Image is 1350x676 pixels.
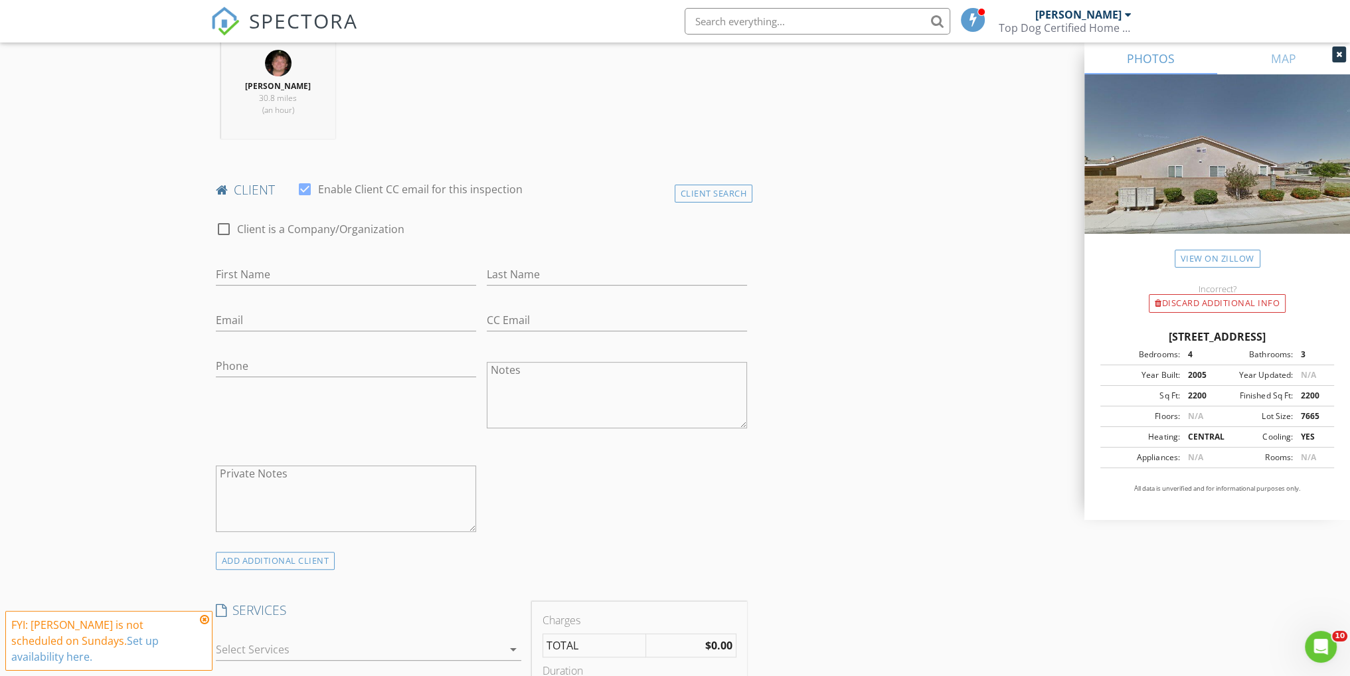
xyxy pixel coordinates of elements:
[211,7,240,36] img: The Best Home Inspection Software - Spectora
[1100,484,1334,493] p: All data is unverified and for informational purposes only.
[543,612,736,628] div: Charges
[249,7,358,35] span: SPECTORA
[1035,8,1122,21] div: [PERSON_NAME]
[1100,329,1334,345] div: [STREET_ADDRESS]
[999,21,1132,35] div: Top Dog Certified Home Inspections
[216,602,521,619] h4: SERVICES
[1104,431,1179,443] div: Heating:
[1104,349,1179,361] div: Bedrooms:
[675,185,753,203] div: Client Search
[1217,369,1292,381] div: Year Updated:
[1175,250,1260,268] a: View on Zillow
[1300,452,1315,463] span: N/A
[1292,431,1330,443] div: YES
[1187,452,1203,463] span: N/A
[318,183,523,196] label: Enable Client CC email for this inspection
[1179,431,1217,443] div: CENTRAL
[1104,452,1179,464] div: Appliances:
[1305,631,1337,663] iframe: Intercom live chat
[259,92,297,104] span: 30.8 miles
[1292,410,1330,422] div: 7665
[1332,631,1347,641] span: 10
[1217,410,1292,422] div: Lot Size:
[1300,369,1315,380] span: N/A
[1149,294,1286,313] div: Discard Additional info
[237,222,404,236] label: Client is a Company/Organization
[1292,349,1330,361] div: 3
[705,638,732,653] strong: $0.00
[1084,284,1350,294] div: Incorrect?
[1217,390,1292,402] div: Finished Sq Ft:
[1104,390,1179,402] div: Sq Ft:
[216,552,335,570] div: ADD ADDITIONAL client
[1292,390,1330,402] div: 2200
[265,50,292,76] img: head_shot2.jpg
[543,634,645,657] td: TOTAL
[245,80,311,92] strong: [PERSON_NAME]
[1084,74,1350,266] img: streetview
[685,8,950,35] input: Search everything...
[1179,369,1217,381] div: 2005
[1179,390,1217,402] div: 2200
[1179,349,1217,361] div: 4
[11,617,196,665] div: FYI: [PERSON_NAME] is not scheduled on Sundays.
[1217,42,1350,74] a: MAP
[1187,410,1203,422] span: N/A
[1104,369,1179,381] div: Year Built:
[211,18,358,46] a: SPECTORA
[1217,349,1292,361] div: Bathrooms:
[1217,431,1292,443] div: Cooling:
[505,641,521,657] i: arrow_drop_down
[262,104,294,116] span: (an hour)
[1104,410,1179,422] div: Floors:
[1217,452,1292,464] div: Rooms:
[216,181,748,199] h4: client
[1084,42,1217,74] a: PHOTOS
